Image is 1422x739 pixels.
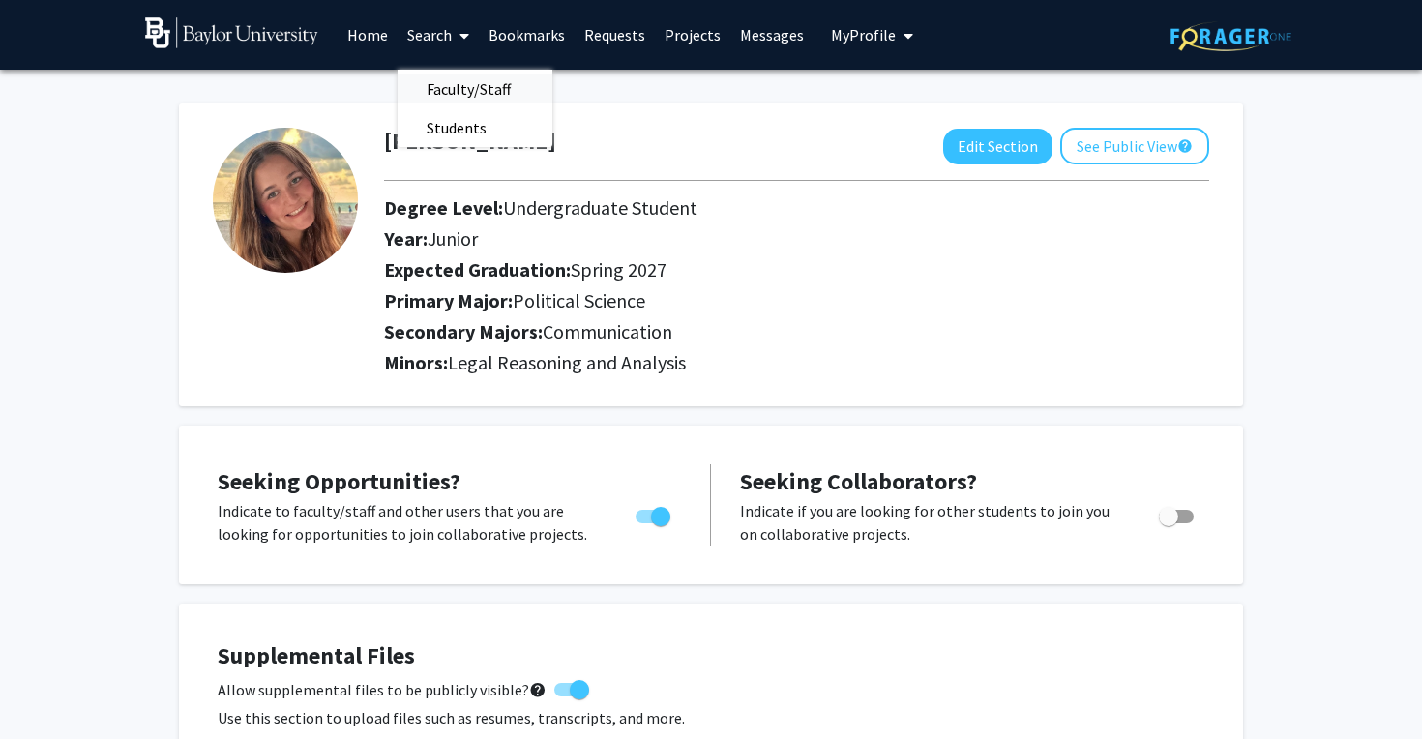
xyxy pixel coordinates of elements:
h2: Degree Level: [384,196,1132,220]
h1: [PERSON_NAME] [384,128,556,156]
a: Home [338,1,398,69]
a: Faculty/Staff [398,74,552,103]
img: ForagerOne Logo [1170,21,1291,51]
span: Spring 2027 [571,257,667,281]
mat-icon: help [529,678,547,701]
iframe: Chat [15,652,82,724]
span: Seeking Collaborators? [740,466,977,496]
span: Legal Reasoning and Analysis [448,350,686,374]
h2: Expected Graduation: [384,258,1132,281]
button: Edit Section [943,129,1052,164]
div: Toggle [628,499,681,528]
p: Use this section to upload files such as resumes, transcripts, and more. [218,706,1204,729]
img: Profile Picture [213,128,358,273]
a: Requests [575,1,655,69]
span: Faculty/Staff [398,70,540,108]
a: Students [398,113,552,142]
h2: Minors: [384,351,1209,374]
h2: Primary Major: [384,289,1209,312]
a: Projects [655,1,730,69]
img: Baylor University Logo [145,17,318,48]
h2: Secondary Majors: [384,320,1209,343]
h2: Year: [384,227,1132,251]
span: Undergraduate Student [503,195,697,220]
mat-icon: help [1177,134,1193,158]
h4: Supplemental Files [218,642,1204,670]
span: Political Science [513,288,645,312]
span: Junior [428,226,478,251]
a: Search [398,1,479,69]
a: Messages [730,1,814,69]
span: Seeking Opportunities? [218,466,460,496]
div: Toggle [1151,499,1204,528]
p: Indicate to faculty/staff and other users that you are looking for opportunities to join collabor... [218,499,599,546]
span: My Profile [831,25,896,44]
span: Students [398,108,516,147]
span: Communication [543,319,672,343]
p: Indicate if you are looking for other students to join you on collaborative projects. [740,499,1122,546]
span: Allow supplemental files to be publicly visible? [218,678,547,701]
button: See Public View [1060,128,1209,164]
a: Bookmarks [479,1,575,69]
